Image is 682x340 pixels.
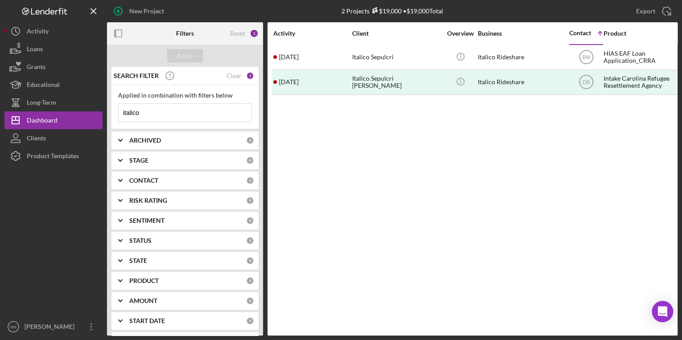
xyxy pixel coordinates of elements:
[341,7,443,15] div: 2 Projects • $19,000 Total
[246,257,254,265] div: 0
[246,197,254,205] div: 0
[4,94,103,111] button: Long-Term
[27,76,60,96] div: Educational
[652,301,673,322] div: Open Intercom Messenger
[627,2,678,20] button: Export
[129,257,147,264] b: STATE
[569,29,591,37] div: Contact
[279,53,299,61] time: 2025-05-01 16:24
[246,297,254,305] div: 0
[118,92,252,99] div: Applied in combination with filters below
[27,40,43,60] div: Loans
[246,136,254,144] div: 0
[27,22,49,42] div: Activity
[352,30,441,37] div: Client
[27,94,56,114] div: Long-Term
[636,2,655,20] div: Export
[370,7,402,15] div: $19,000
[129,217,164,224] b: SENTIMENT
[246,72,254,80] div: 1
[177,49,193,62] div: Apply
[176,30,194,37] b: Filters
[129,277,159,284] b: PRODUCT
[4,318,103,336] button: NN[PERSON_NAME]
[129,177,158,184] b: CONTACT
[246,277,254,285] div: 0
[4,147,103,165] button: Product Templates
[107,2,173,20] button: New Project
[129,237,152,244] b: STATUS
[129,297,157,304] b: AMOUNT
[246,217,254,225] div: 0
[582,79,590,86] text: DB
[4,111,103,129] button: Dashboard
[246,237,254,245] div: 0
[22,318,80,338] div: [PERSON_NAME]
[4,129,103,147] button: Clients
[4,76,103,94] button: Educational
[444,30,477,37] div: Overview
[582,54,590,61] text: BM
[352,70,441,94] div: Italico Sepulcri [PERSON_NAME]
[250,29,259,38] div: 1
[10,324,16,329] text: NN
[27,147,79,167] div: Product Templates
[246,317,254,325] div: 0
[246,176,254,184] div: 0
[167,49,203,62] button: Apply
[129,2,164,20] div: New Project
[246,156,254,164] div: 0
[478,30,567,37] div: Business
[273,30,351,37] div: Activity
[352,45,441,69] div: Italico Sepulcri
[129,137,161,144] b: ARCHIVED
[226,72,242,79] div: Clear
[4,22,103,40] button: Activity
[27,129,46,149] div: Clients
[129,197,167,204] b: RISK RATING
[4,58,103,76] button: Grants
[230,30,245,37] div: Reset
[27,58,45,78] div: Grants
[27,111,58,131] div: Dashboard
[478,45,567,69] div: Italico Rideshare
[279,78,299,86] time: 2025-06-25 15:10
[129,157,148,164] b: STAGE
[478,70,567,94] div: Italico Rideshare
[129,317,165,324] b: START DATE
[4,40,103,58] button: Loans
[114,72,159,79] b: SEARCH FILTER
